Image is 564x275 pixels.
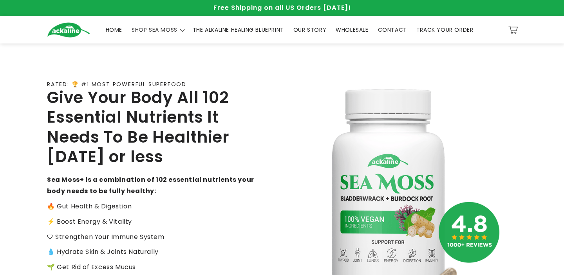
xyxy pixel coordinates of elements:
p: 🛡 Strengthen Your Immune System [47,232,255,243]
span: CONTACT [378,26,407,33]
p: 🔥 Gut Health & Digestion [47,201,255,212]
img: Ackaline [47,22,90,38]
span: THE ALKALINE HEALING BLUEPRINT [193,26,284,33]
span: OUR STORY [293,26,326,33]
p: ⚡️ Boost Energy & Vitality [47,216,255,228]
span: HOME [106,26,122,33]
a: HOME [101,22,127,38]
h2: Give Your Body All 102 Essential Nutrients It Needs To Be Healthier [DATE] or less [47,88,255,167]
a: CONTACT [373,22,412,38]
span: WHOLESALE [336,26,368,33]
summary: SHOP SEA MOSS [127,22,188,38]
a: THE ALKALINE HEALING BLUEPRINT [188,22,289,38]
p: 💧 Hydrate Skin & Joints Naturally [47,246,255,258]
strong: Sea Moss+ is a combination of 102 essential nutrients your body needs to be fully healthy: [47,175,254,195]
a: OUR STORY [289,22,331,38]
span: TRACK YOUR ORDER [416,26,474,33]
p: 🌱 Get Rid of Excess Mucus [47,262,255,273]
p: RATED: 🏆 #1 MOST POWERFUL SUPERFOOD [47,81,186,88]
span: Free Shipping on all US Orders [DATE]! [213,3,351,12]
span: SHOP SEA MOSS [132,26,177,33]
a: TRACK YOUR ORDER [412,22,478,38]
a: WHOLESALE [331,22,373,38]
